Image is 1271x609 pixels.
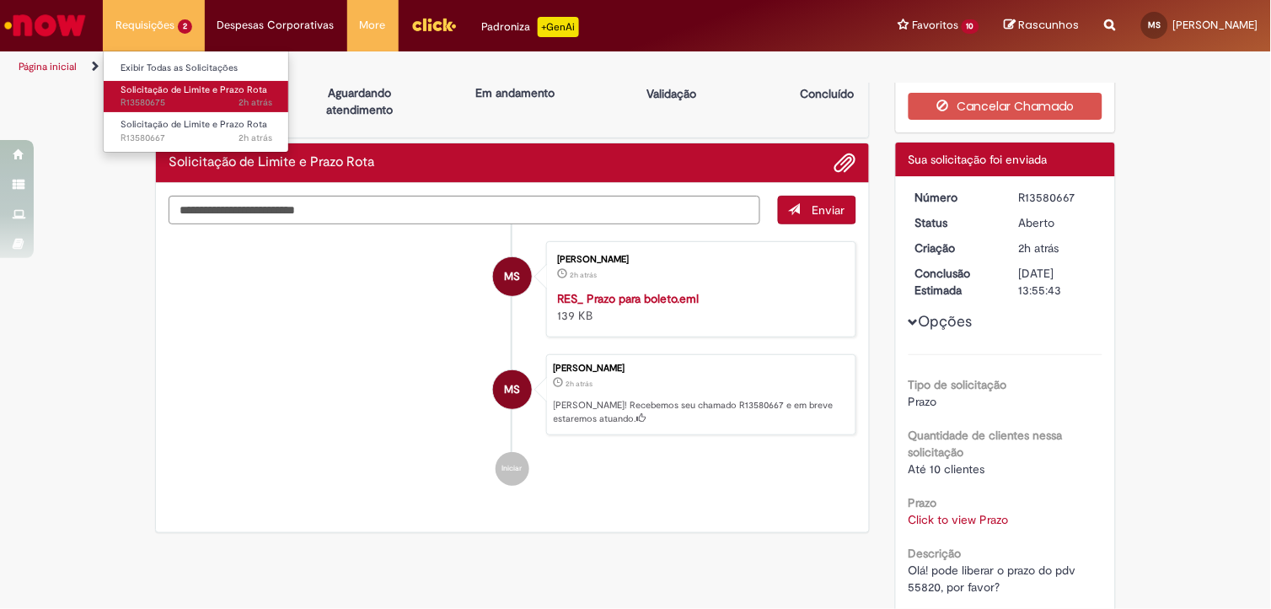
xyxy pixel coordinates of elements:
[571,270,598,280] span: 2h atrás
[104,81,289,112] a: Aberto R13580675 : Solicitação de Limite e Prazo Rota
[482,17,579,37] div: Padroniza
[558,291,700,306] a: RES_ Prazo para boleto.eml
[169,155,374,170] h2: Solicitação de Limite e Prazo Rota Histórico de tíquete
[538,17,579,37] p: +GenAi
[909,461,985,477] span: Até 10 clientes
[104,116,289,147] a: Aberto R13580667 : Solicitação de Limite e Prazo Rota
[1019,17,1080,33] span: Rascunhos
[1018,240,1059,256] time: 30/09/2025 10:55:39
[778,196,856,224] button: Enviar
[1018,189,1097,206] div: R13580667
[504,369,520,410] span: MS
[909,152,1048,167] span: Sua solicitação foi enviada
[411,12,457,37] img: click_logo_yellow_360x200.png
[121,118,267,131] span: Solicitação de Limite e Prazo Rota
[962,19,979,34] span: 10
[493,257,532,296] div: Mikaele Rodrigues Dos Santos
[903,189,1006,206] dt: Número
[178,19,192,34] span: 2
[903,240,1006,256] dt: Criação
[169,354,856,435] li: Mikaele Rodrigues Dos Santos
[13,51,834,83] ul: Trilhas de página
[360,17,386,34] span: More
[558,255,839,265] div: [PERSON_NAME]
[909,563,1080,595] span: Olá! pode liberar o prazo do pdv 55820, por favor?
[1018,240,1059,256] span: 2h atrás
[571,270,598,280] time: 30/09/2025 10:55:21
[554,364,847,374] div: [PERSON_NAME]
[909,394,937,409] span: Prazo
[1018,214,1097,231] div: Aberto
[801,85,855,102] p: Concluído
[217,17,335,34] span: Despesas Corporativas
[558,290,839,324] div: 139 KB
[2,8,88,42] img: ServiceNow
[909,495,937,510] b: Prazo
[169,196,760,224] textarea: Digite sua mensagem aqui...
[104,59,289,78] a: Exibir Todas as Solicitações
[493,370,532,409] div: Mikaele Rodrigues Dos Santos
[566,379,593,389] span: 2h atrás
[1018,240,1097,256] div: 30/09/2025 10:55:39
[812,202,845,218] span: Enviar
[103,51,289,153] ul: Requisições
[909,428,1063,460] b: Quantidade de clientes nessa solicitação
[909,93,1103,120] button: Cancelar Chamado
[476,84,555,101] p: Em andamento
[1018,265,1097,299] div: [DATE] 13:55:43
[1173,18,1258,32] span: [PERSON_NAME]
[121,96,272,110] span: R13580675
[566,379,593,389] time: 30/09/2025 10:55:39
[554,399,847,425] p: [PERSON_NAME]! Recebemos seu chamado R13580667 e em breve estaremos atuando.
[909,512,1009,527] a: Click to view Prazo
[1149,19,1161,30] span: MS
[19,60,77,73] a: Página inicial
[903,265,1006,299] dt: Conclusão Estimada
[504,256,520,297] span: MS
[239,96,272,109] span: 2h atrás
[909,377,1007,392] b: Tipo de solicitação
[903,214,1006,231] dt: Status
[115,17,174,34] span: Requisições
[239,132,272,144] span: 2h atrás
[912,17,958,34] span: Favoritos
[909,546,962,561] b: Descrição
[319,84,400,118] p: Aguardando atendimento
[169,224,856,503] ul: Histórico de tíquete
[1005,18,1080,34] a: Rascunhos
[121,84,267,96] span: Solicitação de Limite e Prazo Rota
[646,85,696,102] p: Validação
[121,132,272,145] span: R13580667
[834,152,856,174] button: Adicionar anexos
